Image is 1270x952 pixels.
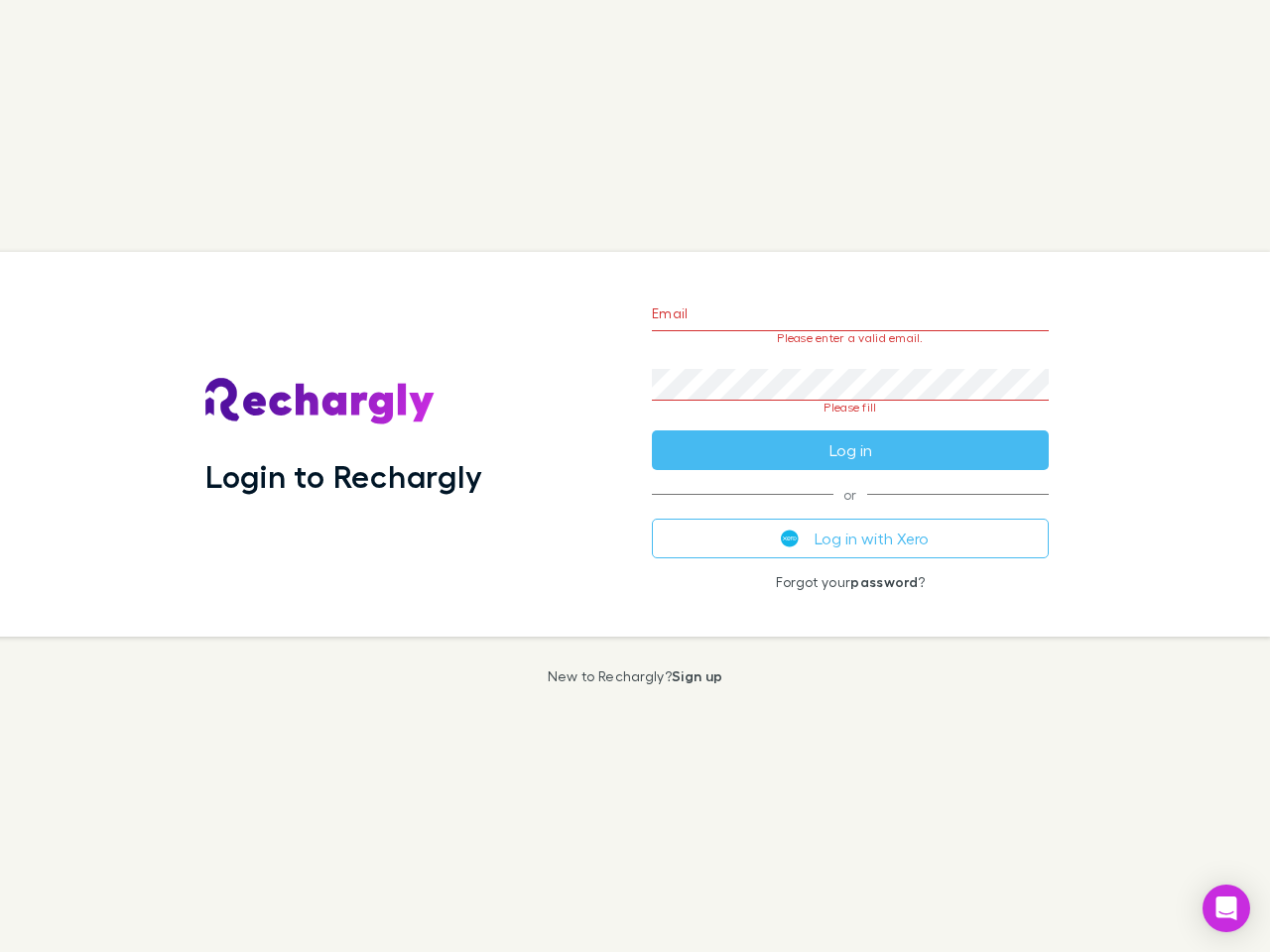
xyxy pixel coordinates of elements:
div: Open Intercom Messenger [1203,885,1250,932]
button: Log in [652,430,1049,470]
img: Rechargly's Logo [205,378,436,425]
h1: Login to Rechargly [205,457,482,495]
p: Please enter a valid email. [652,331,1049,345]
p: Forgot your ? [652,574,1049,590]
p: Please fill [652,401,1049,415]
span: or [652,494,1049,495]
button: Log in with Xero [652,519,1049,558]
a: password [850,573,918,590]
a: Sign up [672,667,722,684]
p: New to Rechargly? [548,668,723,684]
img: Xero's logo [781,530,799,547]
